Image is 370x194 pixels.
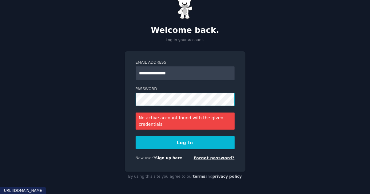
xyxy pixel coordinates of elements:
[125,172,245,182] div: By using this site you agree to our and
[136,136,235,149] button: Log In
[213,174,242,179] a: privacy policy
[194,156,235,160] a: Forgot password?
[193,174,205,179] a: terms
[136,156,155,160] span: New user?
[136,86,235,92] label: Password
[136,60,235,65] label: Email Address
[125,38,245,43] p: Log in your account.
[155,156,182,160] a: Sign up here
[125,26,245,35] h2: Welcome back.
[136,113,235,130] div: No active account found with the given credentials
